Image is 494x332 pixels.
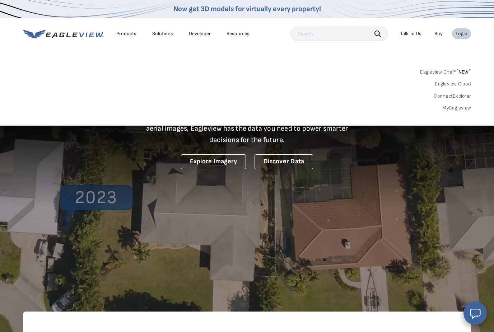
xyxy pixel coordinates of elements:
[173,5,321,13] a: Now get 3D models for virtually every property!
[400,31,421,37] div: Talk To Us
[442,105,471,111] a: MyEagleview
[255,154,313,169] a: Discover Data
[181,154,246,169] a: Explore Imagery
[456,69,471,75] span: NEW
[420,67,471,75] a: Eagleview One™*NEW*
[456,31,467,37] div: Login
[434,93,471,99] a: ConnectExplorer
[463,301,487,325] button: Open chat window
[189,31,211,37] a: Developer
[290,27,388,41] input: Search
[435,81,471,87] a: Eagleview Cloud
[152,31,173,37] div: Solutions
[116,31,136,37] div: Products
[434,31,443,37] a: Buy
[227,31,250,37] div: Resources
[137,111,357,146] p: A new era starts here. Built on more than 3.5 billion high-resolution aerial images, Eagleview ha...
